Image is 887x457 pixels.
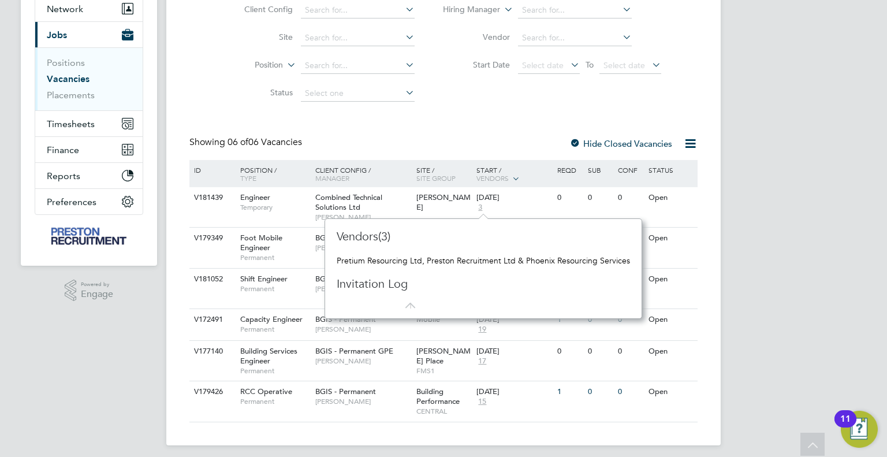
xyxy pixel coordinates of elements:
[315,387,376,396] span: BGIS - Permanent
[191,160,232,180] div: ID
[312,160,413,188] div: Client Config /
[840,419,851,434] div: 11
[35,189,143,214] button: Preferences
[315,356,411,366] span: [PERSON_NAME]
[841,411,878,448] button: Open Resource Center, 11 new notifications
[240,387,292,396] span: RCC Operative
[240,203,310,212] span: Temporary
[416,192,471,212] span: [PERSON_NAME]
[47,3,83,14] span: Network
[315,346,393,356] span: BGIS - Permanent GPE
[228,136,248,148] span: 06 of
[474,160,554,189] div: Start /
[615,381,645,403] div: 0
[189,136,304,148] div: Showing
[217,60,283,71] label: Position
[301,86,415,102] input: Select one
[240,325,310,334] span: Permanent
[315,192,382,212] span: Combined Technical Solutions Ltd
[35,47,143,110] div: Jobs
[615,187,645,209] div: 0
[315,274,376,284] span: BGIS - Permanent
[315,213,411,222] span: [PERSON_NAME]
[240,274,288,284] span: Shift Engineer
[35,111,143,136] button: Timesheets
[226,4,293,14] label: Client Config
[585,187,615,209] div: 0
[240,284,310,293] span: Permanent
[646,160,696,180] div: Status
[81,289,113,299] span: Engage
[240,346,297,366] span: Building Services Engineer
[301,2,415,18] input: Search for...
[315,325,411,334] span: [PERSON_NAME]
[47,90,95,101] a: Placements
[35,22,143,47] button: Jobs
[569,138,672,149] label: Hide Closed Vacancies
[476,347,551,356] div: [DATE]
[476,397,488,407] span: 15
[240,397,310,406] span: Permanent
[35,226,143,245] a: Go to home page
[582,57,597,72] span: To
[646,228,696,249] div: Open
[47,29,67,40] span: Jobs
[240,366,310,376] span: Permanent
[585,381,615,403] div: 0
[191,381,232,403] div: V179426
[240,253,310,262] span: Permanent
[646,269,696,290] div: Open
[603,60,645,70] span: Select date
[240,233,282,252] span: Foot Mobile Engineer
[476,356,488,366] span: 17
[554,187,584,209] div: 0
[240,173,256,183] span: Type
[416,387,460,406] span: Building Performance
[522,60,564,70] span: Select date
[554,381,584,403] div: 1
[615,160,645,180] div: Conf
[51,226,126,245] img: prestonrecruitment-logo-retina.png
[416,314,440,324] span: Mobile
[476,203,484,213] span: 3
[191,187,232,209] div: V181439
[646,381,696,403] div: Open
[81,280,113,289] span: Powered by
[554,160,584,180] div: Reqd
[443,32,510,42] label: Vendor
[476,193,551,203] div: [DATE]
[434,4,500,16] label: Hiring Manager
[191,228,232,249] div: V179349
[315,314,376,324] span: BGIS - Permanent
[301,30,415,46] input: Search for...
[615,309,645,330] div: 0
[226,87,293,98] label: Status
[65,280,114,302] a: Powered byEngage
[413,160,474,188] div: Site /
[226,32,293,42] label: Site
[315,243,411,252] span: [PERSON_NAME]
[47,73,90,84] a: Vacancies
[646,187,696,209] div: Open
[585,341,615,362] div: 0
[228,136,302,148] span: 06 Vacancies
[47,196,96,207] span: Preferences
[476,173,509,183] span: Vendors
[35,137,143,162] button: Finance
[518,2,632,18] input: Search for...
[416,366,471,376] span: FMS1
[337,255,630,266] div: Pretium Resourcing Ltd, Preston Recruitment Ltd & Phoenix Resourcing Services
[301,58,415,74] input: Search for...
[337,276,539,291] h3: Invitation Log
[315,173,349,183] span: Manager
[47,170,80,181] span: Reports
[416,407,471,416] span: CENTRAL
[585,309,615,330] div: 0
[518,30,632,46] input: Search for...
[35,163,143,188] button: Reports
[443,60,510,70] label: Start Date
[476,387,551,397] div: [DATE]
[315,284,411,293] span: [PERSON_NAME]
[191,269,232,290] div: V181052
[416,346,471,366] span: [PERSON_NAME] Place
